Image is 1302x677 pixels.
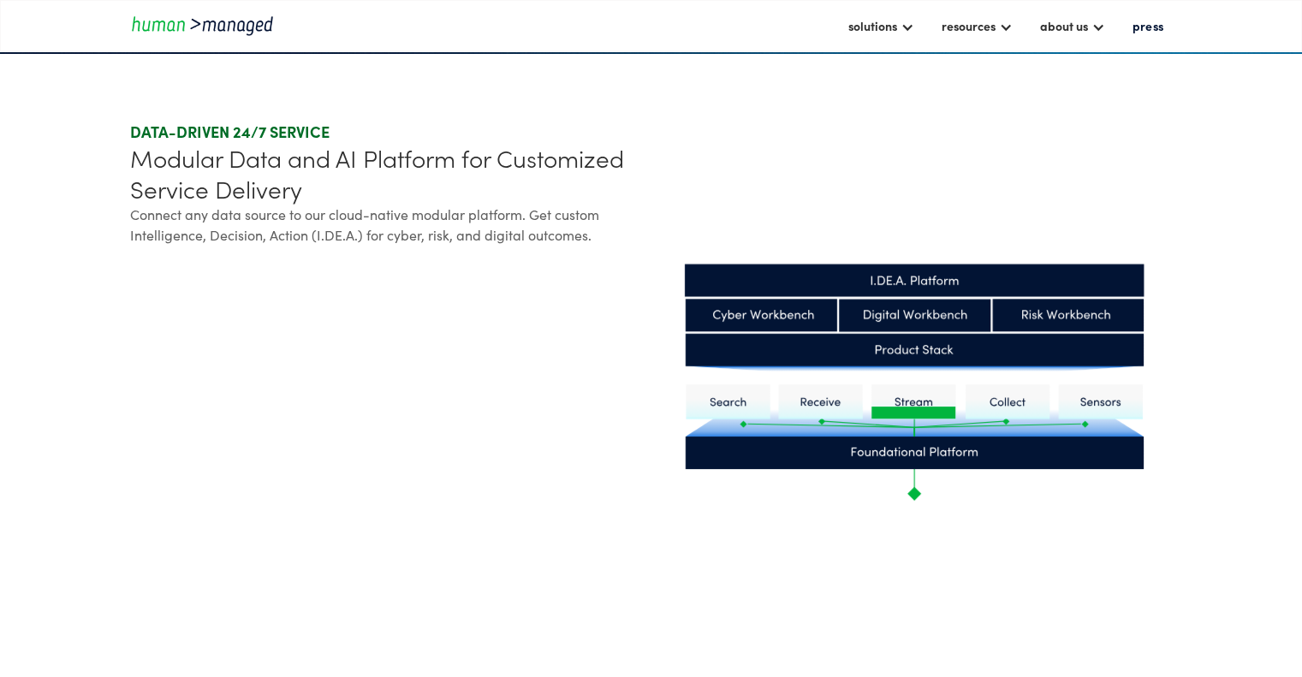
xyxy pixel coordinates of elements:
g: Risk Workbench [1023,310,1111,319]
div: resources [942,15,996,36]
g: Sensors [1081,398,1121,407]
g: Product Stack [876,345,954,354]
a: press [1124,11,1172,40]
g: Search [710,398,746,407]
div: solutions [840,11,923,40]
g: Digital Workbench [865,310,967,322]
div: Modular Data and AI Platform for Customized Service Delivery [130,142,644,204]
g: Receive [801,398,841,407]
div: Connect any data source to our cloud-native modular platform. Get custom Intelligence, Decision, ... [130,204,644,245]
div: DATA-DRIVEN 24/7 SERVICE [130,122,644,142]
a: home [130,14,284,37]
g: Foundational Platform [852,448,978,457]
div: resources [933,11,1021,40]
div: solutions [848,15,897,36]
div: about us [1031,11,1114,40]
div: about us [1040,15,1088,36]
